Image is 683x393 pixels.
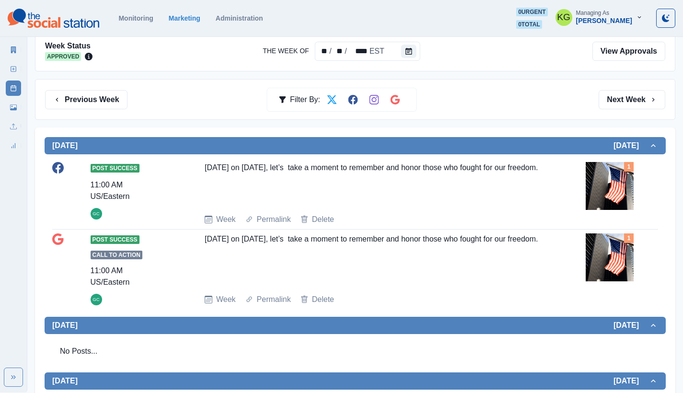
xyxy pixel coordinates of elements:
a: Permalink [257,294,291,305]
button: [DATE][DATE] [45,372,666,390]
a: Week [216,294,236,305]
span: 0 total [516,20,542,29]
span: Call to Action [91,251,142,259]
a: New Post [6,61,21,77]
a: Permalink [257,214,291,225]
h2: [DATE] [614,321,648,330]
h2: [DATE] [52,141,78,150]
div: The Week Of [369,46,385,57]
div: / [344,46,347,57]
div: 11:00 AM US/Eastern [91,265,163,288]
div: Gizelle Carlos [93,294,99,305]
button: Filter by Instagram [364,90,383,109]
a: Uploads [6,119,21,134]
span: Post Success [91,235,139,244]
a: Monitoring [118,14,153,22]
button: Previous Week [45,90,127,109]
div: [DATE] on [DATE], let’s take a moment to remember and honor those who fought for our freedom. [205,162,544,206]
div: / [328,46,332,57]
button: Expand [4,368,23,387]
div: [DATE][DATE] [45,334,666,372]
button: [DATE][DATE] [45,317,666,334]
div: The Week Of [348,46,369,57]
a: View Approvals [592,42,665,61]
a: Marketing Summary [6,42,21,58]
button: Filter by Google [385,90,405,109]
label: The Week Of [263,46,309,56]
button: The Week Of [401,45,417,58]
a: Marketing [169,14,200,22]
h2: [DATE] [614,141,648,150]
a: Delete [312,214,334,225]
div: The Week Of [317,46,329,57]
a: Review Summary [6,138,21,153]
button: Next Week [599,90,665,109]
button: Toggle Mode [656,9,675,28]
span: 0 urgent [516,8,547,16]
div: The Week Of [315,42,420,61]
div: Total Media Attached [624,233,634,243]
a: Media Library [6,100,21,115]
div: Date [317,46,385,57]
span: Approved [45,52,81,61]
button: Managing As[PERSON_NAME] [548,8,650,27]
h2: Week Status [45,41,93,50]
button: Filter by Twitter [322,90,341,109]
div: The Week Of [333,46,344,57]
h2: [DATE] [52,321,78,330]
button: Filter by Facebook [343,90,362,109]
span: Post Success [91,164,139,173]
button: [DATE][DATE] [45,137,666,154]
h2: [DATE] [52,376,78,385]
img: dgji3c4ffirmkpfhbulo [586,162,634,210]
div: Katrina Gallardo [557,6,570,29]
div: [DATE] on [DATE], let’s take a moment to remember and honor those who fought for our freedom. [205,233,544,286]
div: 11:00 AM US/Eastern [91,179,163,202]
div: [DATE][DATE] [45,154,666,317]
a: Week [216,214,236,225]
a: Administration [216,14,263,22]
a: Post Schedule [6,81,21,96]
div: Total Media Attached [624,162,634,172]
h2: [DATE] [614,376,648,385]
div: Gizelle Carlos [93,208,99,220]
a: Delete [312,294,334,305]
img: logoTextSVG.62801f218bc96a9b266caa72a09eb111.svg [8,9,99,28]
div: [PERSON_NAME] [576,17,632,25]
div: Filter By: [278,90,320,109]
div: No Posts... [52,338,658,365]
div: Managing As [576,10,609,16]
img: dgji3c4ffirmkpfhbulo [586,233,634,281]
